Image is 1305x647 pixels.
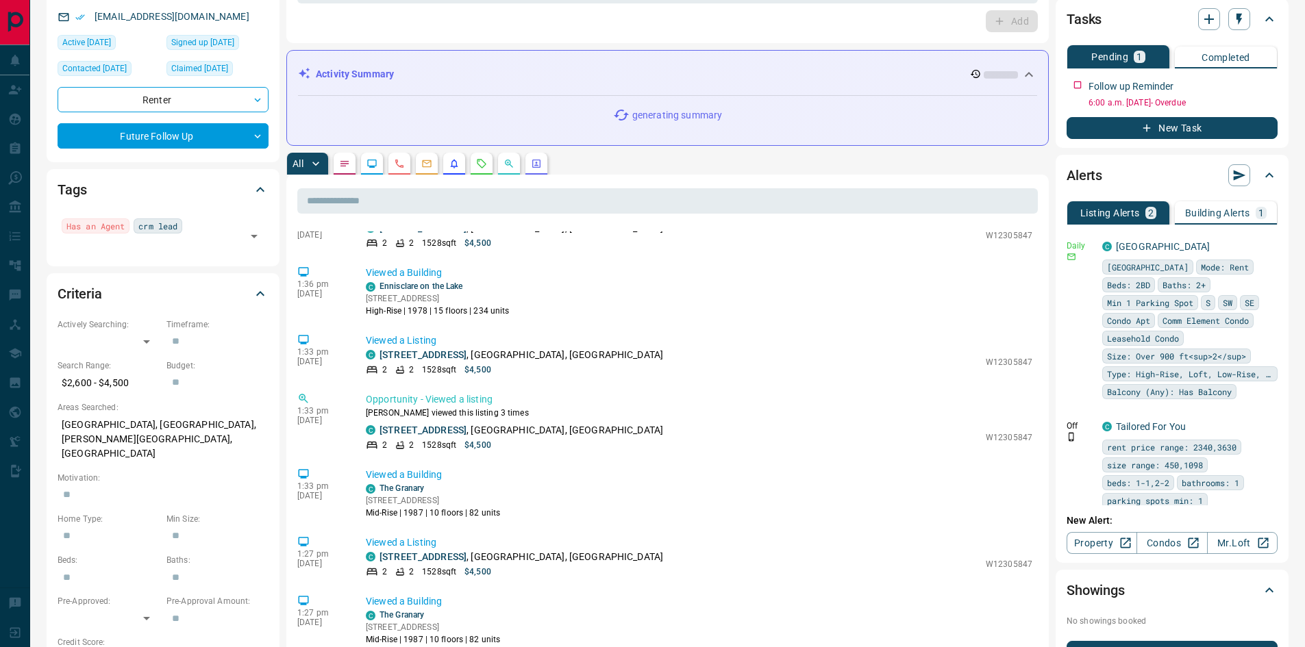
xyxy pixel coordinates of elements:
p: 1:33 pm [297,347,345,357]
p: 2 [382,566,387,578]
p: 1 [1136,52,1142,62]
h2: Tasks [1067,8,1102,30]
svg: Email Verified [75,12,85,22]
a: The Granary [380,610,424,620]
a: [STREET_ADDRESS] [380,551,467,562]
p: Mid-Rise | 1987 | 10 floors | 82 units [366,507,500,519]
span: SW [1223,296,1232,309]
p: 1 [1258,208,1264,218]
p: Opportunity - Viewed a listing [366,392,1032,407]
p: Baths: [166,554,269,566]
span: Comm Element Condo [1163,314,1249,327]
div: condos.ca [366,282,375,292]
p: [DATE] [297,416,345,425]
p: Viewed a Building [366,266,1032,280]
svg: Push Notification Only [1067,432,1076,442]
span: Balcony (Any): Has Balcony [1107,385,1232,398]
div: Showings [1067,574,1278,607]
span: beds: 1-1,2-2 [1107,476,1169,490]
span: Claimed [DATE] [171,62,228,75]
svg: Opportunities [504,158,514,169]
span: rent price range: 2340,3630 [1107,440,1236,454]
p: 2 [382,439,387,451]
div: condos.ca [366,425,375,435]
span: Beds: 2BD [1107,278,1150,292]
p: , [GEOGRAPHIC_DATA], [GEOGRAPHIC_DATA] [380,348,663,362]
a: Property [1067,532,1137,554]
p: Listing Alerts [1080,208,1140,218]
svg: Email [1067,252,1076,262]
p: Off [1067,420,1094,432]
svg: Lead Browsing Activity [366,158,377,169]
div: Wed Sep 17 2025 [166,61,269,80]
span: Has an Agent [66,219,125,233]
p: Home Type: [58,513,160,525]
span: [GEOGRAPHIC_DATA] [1107,260,1189,274]
p: W12305847 [986,229,1032,242]
p: generating summary [632,108,722,123]
span: Signed up [DATE] [171,36,234,49]
div: Tasks [1067,3,1278,36]
p: [DATE] [297,289,345,299]
span: size range: 450,1098 [1107,458,1203,472]
a: [STREET_ADDRESS] [380,349,467,360]
p: 1528 sqft [422,237,456,249]
a: Ennisclare on the Lake [380,281,462,291]
span: Condo Apt [1107,314,1150,327]
p: Completed [1202,53,1250,62]
span: S [1206,296,1210,309]
p: 2 [409,566,414,578]
p: W12305847 [986,558,1032,570]
div: Renter [58,87,269,112]
p: 2 [382,364,387,376]
p: , [GEOGRAPHIC_DATA], [GEOGRAPHIC_DATA] [380,550,663,564]
span: Mode: Rent [1201,260,1249,274]
p: 1528 sqft [422,439,456,451]
svg: Calls [394,158,405,169]
svg: Agent Actions [531,158,542,169]
p: , [GEOGRAPHIC_DATA], [GEOGRAPHIC_DATA] [380,423,663,437]
p: Viewed a Building [366,468,1032,482]
h2: Showings [1067,579,1125,601]
svg: Requests [476,158,487,169]
p: [PERSON_NAME] viewed this listing 3 times [366,407,1032,419]
p: 2 [409,364,414,376]
div: condos.ca [366,611,375,620]
h2: Alerts [1067,164,1102,186]
p: [GEOGRAPHIC_DATA], [GEOGRAPHIC_DATA], [PERSON_NAME][GEOGRAPHIC_DATA], [GEOGRAPHIC_DATA] [58,414,269,465]
p: 1528 sqft [422,566,456,578]
p: 1:27 pm [297,549,345,559]
svg: Listing Alerts [449,158,460,169]
a: Condos [1136,532,1207,554]
p: 2 [382,237,387,249]
p: 2 [409,237,414,249]
p: $4,500 [464,566,491,578]
a: The Granary [380,483,424,493]
div: condos.ca [1102,242,1112,251]
span: Type: High-Rise, Loft, Low-Rise, Luxury, Mid-Rise OR Penthouse [1107,367,1273,381]
p: 1528 sqft [422,364,456,376]
span: Min 1 Parking Spot [1107,296,1193,309]
p: 6:00 a.m. [DATE] - Overdue [1089,97,1278,109]
p: Actively Searching: [58,318,160,331]
p: Viewed a Listing [366,535,1032,550]
div: condos.ca [366,350,375,359]
p: Building Alerts [1185,208,1250,218]
p: Beds: [58,554,160,566]
p: Motivation: [58,472,269,484]
p: Daily [1067,240,1094,252]
button: New Task [1067,117,1278,139]
h2: Criteria [58,283,102,305]
p: 1:36 pm [297,279,345,289]
p: Follow up Reminder [1089,79,1173,94]
p: [DATE] [297,230,345,240]
p: W12305847 [986,431,1032,444]
p: Activity Summary [316,67,394,81]
p: $4,500 [464,237,491,249]
div: Criteria [58,277,269,310]
p: Mid-Rise | 1987 | 10 floors | 82 units [366,633,500,646]
p: [DATE] [297,357,345,366]
div: condos.ca [1102,422,1112,431]
p: Pre-Approval Amount: [166,595,269,607]
span: Leasehold Condo [1107,331,1179,345]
